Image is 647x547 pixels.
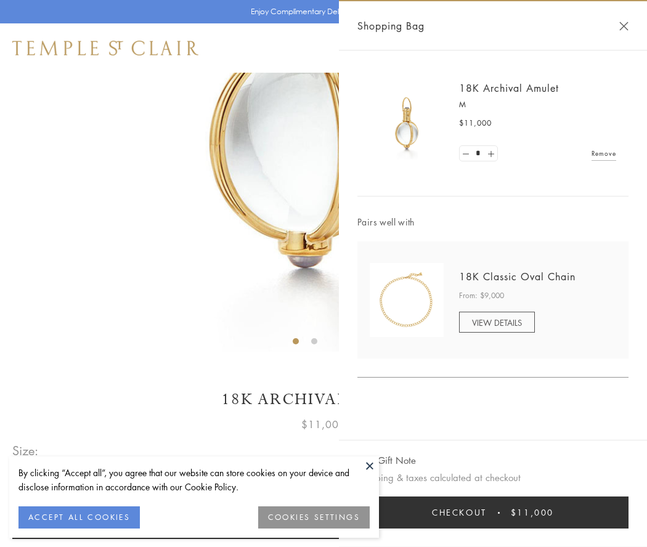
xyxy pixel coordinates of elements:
[619,22,629,31] button: Close Shopping Bag
[258,506,370,529] button: COOKIES SETTINGS
[12,41,198,55] img: Temple St. Clair
[357,215,629,229] span: Pairs well with
[251,6,391,18] p: Enjoy Complimentary Delivery & Returns
[472,317,522,328] span: VIEW DETAILS
[18,466,370,494] div: By clicking “Accept all”, you agree that our website can store cookies on your device and disclos...
[301,416,346,432] span: $11,000
[459,312,535,333] a: VIEW DETAILS
[12,389,635,410] h1: 18K Archival Amulet
[592,147,616,160] a: Remove
[459,270,576,283] a: 18K Classic Oval Chain
[18,506,140,529] button: ACCEPT ALL COOKIES
[511,506,554,519] span: $11,000
[459,99,616,111] p: M
[357,453,416,468] button: Add Gift Note
[370,263,444,337] img: N88865-OV18
[357,496,629,529] button: Checkout $11,000
[459,81,559,95] a: 18K Archival Amulet
[357,470,629,485] p: Shipping & taxes calculated at checkout
[12,440,39,461] span: Size:
[459,290,504,302] span: From: $9,000
[370,86,444,160] img: 18K Archival Amulet
[459,117,492,129] span: $11,000
[460,146,472,161] a: Set quantity to 0
[484,146,497,161] a: Set quantity to 2
[357,18,425,34] span: Shopping Bag
[432,506,487,519] span: Checkout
